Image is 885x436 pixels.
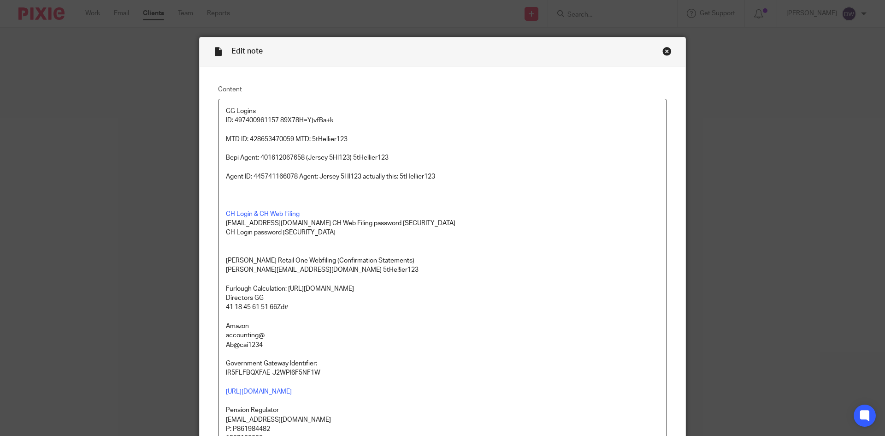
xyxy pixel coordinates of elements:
p: GG Logins ID: 497400961157 89X78H=Y)vfBa+k [226,107,659,125]
p: Directors GG 41 18 45 61 51 66 Zd# [226,293,659,312]
p: Ab@cai1234 [226,340,659,350]
span: Edit note [231,48,263,55]
p: Pension Regulator [226,406,659,415]
p: accounting@ [226,331,659,340]
p: P: P861984482 [226,424,659,434]
p: MTD ID: 428653470059 MTD: 5tHellier123 [226,135,659,144]
p: Amazon [226,322,659,331]
div: Close this dialog window [662,47,672,56]
p: [PERSON_NAME] Retail One Webfiling (Confirmation Statements) [226,256,659,265]
p: Furlough Calculation: [URL][DOMAIN_NAME] [226,284,659,293]
p: [PERSON_NAME][EMAIL_ADDRESS][DOMAIN_NAME] 5tHe!!ier123 [226,265,659,275]
p: Agent ID: 445741166078 Agent: Jersey 5Hl123 actually this: 5tHellier123 [226,172,659,181]
p: CH Login password [SECURITY_DATA] [226,228,659,237]
a: [URL][DOMAIN_NAME] [226,388,292,395]
p: Government Gateway Identifier: IR5FLFBQXFAE-J2WPI6F5NF1W [226,359,659,378]
p: [EMAIL_ADDRESS][DOMAIN_NAME] [226,415,659,424]
p: [EMAIL_ADDRESS][DOMAIN_NAME] CH Web Filing password [SECURITY_DATA] [226,219,659,228]
label: Content [218,85,667,94]
p: Bepi Agent: 401612067658 (Jersey 5Hl123) 5tHellier123 [226,153,659,162]
a: CH Login & CH Web Filing [226,211,300,217]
